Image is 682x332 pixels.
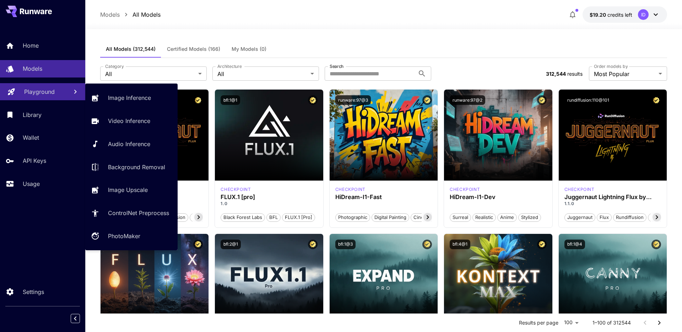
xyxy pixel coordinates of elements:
[590,12,607,18] span: $19.20
[85,227,178,245] a: PhotoMaker
[564,186,595,193] div: FLUX.1 D
[648,214,669,221] span: schnell
[190,214,202,221] span: pro
[267,214,280,221] span: BFL
[335,186,366,193] div: HiDream Fast
[217,63,242,69] label: Architecture
[23,156,46,165] p: API Keys
[23,41,39,50] p: Home
[498,214,516,221] span: Anime
[23,288,44,296] p: Settings
[567,71,583,77] span: results
[221,186,251,193] p: checkpoint
[583,6,667,23] button: $19.2047
[23,111,42,119] p: Library
[651,240,661,249] button: Certified Model – Vetted for best performance and includes a commercial license.
[335,95,371,105] button: runware:97@3
[167,46,220,52] span: Certified Models (166)
[519,214,541,221] span: Stylized
[221,214,265,221] span: Black Forest Labs
[105,63,124,69] label: Category
[537,95,547,105] button: Certified Model – Vetted for best performance and includes a commercial license.
[217,70,308,78] span: All
[450,194,546,200] h3: HiDream-I1-Dev
[108,209,169,217] p: ControlNet Preprocess
[71,314,80,323] button: Collapse sidebar
[564,200,661,207] p: 1.1.0
[561,317,581,328] div: 100
[564,95,612,105] button: rundiffusion:110@101
[422,240,432,249] button: Certified Model – Vetted for best performance and includes a commercial license.
[564,186,595,193] p: checkpoint
[651,95,661,105] button: Certified Model – Vetted for best performance and includes a commercial license.
[411,214,438,221] span: Cinematic
[335,194,432,200] h3: HiDream-I1-Fast
[372,214,409,221] span: Digital Painting
[335,186,366,193] p: checkpoint
[308,240,318,249] button: Certified Model – Vetted for best performance and includes a commercial license.
[23,133,39,142] p: Wallet
[108,140,150,148] p: Audio Inference
[76,312,85,325] div: Collapse sidebar
[282,214,315,221] span: FLUX.1 [pro]
[108,163,165,171] p: Background Removal
[652,316,666,330] button: Go to next page
[592,319,631,326] p: 1–100 of 312544
[221,186,251,193] div: fluxpro
[221,200,317,207] p: 1.0
[546,71,566,77] span: 312,544
[519,319,558,326] p: Results per page
[85,89,178,107] a: Image Inference
[24,87,55,96] p: Playground
[638,9,649,20] div: ID
[335,240,356,249] button: bfl:1@3
[450,240,470,249] button: bfl:4@1
[450,186,480,193] div: HiDream Dev
[85,135,178,153] a: Audio Inference
[450,95,485,105] button: runware:97@2
[108,232,140,240] p: PhotoMaker
[85,181,178,199] a: Image Upscale
[308,95,318,105] button: Certified Model – Vetted for best performance and includes a commercial license.
[232,46,266,52] span: My Models (0)
[85,204,178,222] a: ControlNet Preprocess
[613,214,646,221] span: rundiffusion
[85,158,178,176] a: Background Removal
[221,194,317,200] h3: FLUX.1 [pro]
[597,214,611,221] span: flux
[108,93,151,102] p: Image Inference
[132,10,161,19] p: All Models
[221,240,241,249] button: bfl:2@1
[450,186,480,193] p: checkpoint
[23,64,42,73] p: Models
[594,63,628,69] label: Order models by
[23,180,40,188] p: Usage
[106,46,156,52] span: All Models (312,544)
[473,214,496,221] span: Realistic
[607,12,632,18] span: credits left
[108,186,148,194] p: Image Upscale
[564,194,661,200] h3: Juggernaut Lightning Flux by RunDiffusion
[594,70,656,78] span: Most Popular
[105,70,195,78] span: All
[590,11,632,18] div: $19.2047
[564,240,585,249] button: bfl:1@4
[108,117,150,125] p: Video Inference
[193,240,203,249] button: Certified Model – Vetted for best performance and includes a commercial license.
[537,240,547,249] button: Certified Model – Vetted for best performance and includes a commercial license.
[422,95,432,105] button: Certified Model – Vetted for best performance and includes a commercial license.
[100,10,161,19] nav: breadcrumb
[221,95,240,105] button: bfl:1@1
[85,112,178,130] a: Video Inference
[330,63,343,69] label: Search
[336,214,370,221] span: Photographic
[193,95,203,105] button: Certified Model – Vetted for best performance and includes a commercial license.
[565,214,595,221] span: juggernaut
[100,10,120,19] p: Models
[450,214,471,221] span: Surreal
